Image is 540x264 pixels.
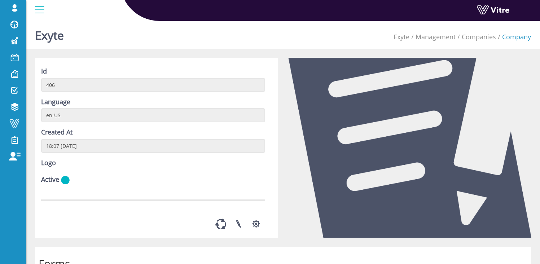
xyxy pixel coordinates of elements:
[35,18,64,49] h1: Exyte
[496,32,531,42] li: Company
[41,67,47,76] label: Id
[394,32,409,41] a: Exyte
[61,176,70,185] img: yes
[409,32,456,42] li: Management
[41,158,56,168] label: Logo
[41,175,59,184] label: Active
[41,128,73,137] label: Created At
[41,97,70,107] label: Language
[462,32,496,41] a: Companies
